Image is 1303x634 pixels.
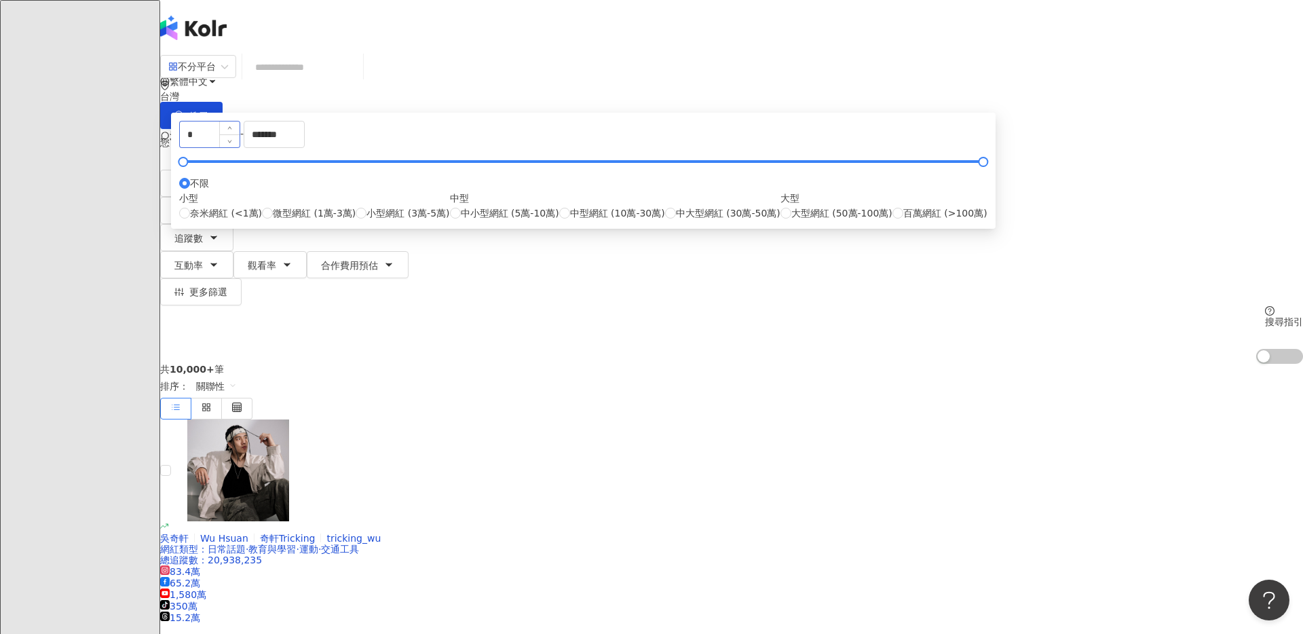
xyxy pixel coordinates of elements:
[160,578,200,589] span: 65.2萬
[450,191,780,206] div: 中型
[219,134,240,147] span: Decrease Value
[273,206,356,221] span: 微型網紅 (1萬-3萬)
[189,286,227,297] span: 更多篩選
[200,533,248,544] span: Wu Hsuan
[461,206,559,221] span: 中小型網紅 (5萬-10萬)
[570,206,665,221] span: 中型網紅 (10萬-30萬)
[168,56,216,77] div: 不分平台
[296,544,299,555] span: ·
[160,91,1303,102] div: 台灣
[196,375,237,397] span: 關聯性
[187,419,289,521] img: KOL Avatar
[160,16,227,40] img: logo
[260,533,316,544] span: 奇軒Tricking
[219,122,240,134] span: Increase Value
[160,197,224,224] button: 性別
[174,260,203,271] span: 互動率
[227,139,232,144] span: down
[791,206,892,221] span: 大型網紅 (50萬-100萬)
[160,364,1303,375] div: 共 筆
[160,601,197,612] span: 350萬
[366,206,449,221] span: 小型網紅 (3萬-5萬)
[903,206,987,221] span: 百萬網紅 (>100萬)
[307,251,409,278] button: 合作費用預估
[248,260,276,271] span: 觀看率
[233,251,307,278] button: 觀看率
[160,251,233,278] button: 互動率
[160,612,200,623] span: 15.2萬
[160,137,227,148] span: 您可能感興趣：
[1265,316,1303,327] div: 搜尋指引
[160,375,1303,398] div: 排序：
[190,206,262,221] span: 奈米網紅 (<1萬)
[160,589,206,600] span: 1,580萬
[780,191,987,206] div: 大型
[160,81,170,90] span: environment
[160,544,1303,555] div: 網紅類型 ：
[190,176,209,191] span: 不限
[326,533,381,544] span: tricking_wu
[248,544,296,555] span: 教育與學習
[168,62,178,71] span: appstore
[321,544,359,555] span: 交通工具
[160,278,242,305] button: 更多篩選
[160,533,189,544] span: 吳奇軒
[170,130,208,141] span: 活動訊息
[189,111,208,122] span: 搜尋
[160,170,224,197] button: 類型
[160,224,233,251] button: 追蹤數
[1265,306,1274,316] span: question-circle
[174,233,203,244] span: 追蹤數
[160,566,200,577] span: 83.4萬
[240,128,244,139] span: -
[160,102,223,129] button: 搜尋
[321,260,378,271] span: 合作費用預估
[208,544,246,555] span: 日常話題
[160,555,1303,565] div: 總追蹤數 ： 20,938,235
[318,544,321,555] span: ·
[246,544,248,555] span: ·
[676,206,780,221] span: 中大型網紅 (30萬-50萬)
[299,544,318,555] span: 運動
[179,191,450,206] div: 小型
[170,364,214,375] span: 10,000+
[1249,580,1289,620] iframe: Help Scout Beacon - Open
[227,126,232,130] span: up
